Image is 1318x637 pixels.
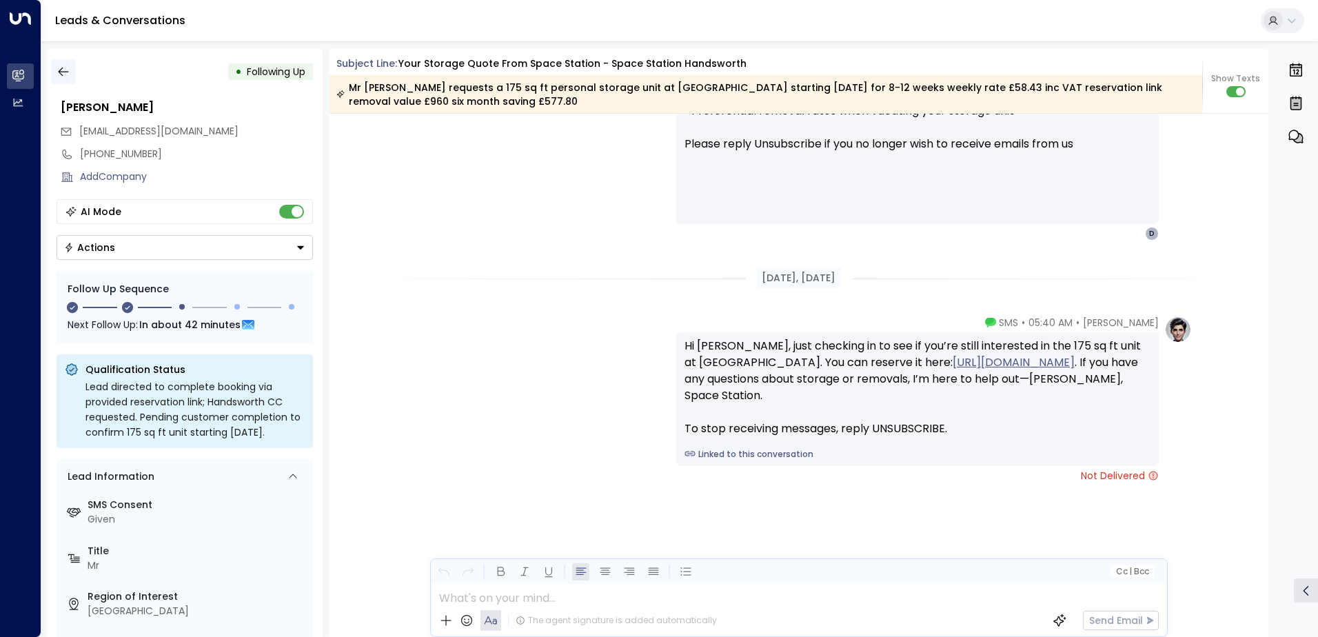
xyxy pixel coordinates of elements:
label: SMS Consent [88,498,307,512]
span: Show Texts [1211,72,1260,85]
span: [EMAIL_ADDRESS][DOMAIN_NAME] [79,124,239,138]
div: The agent signature is added automatically [516,614,717,627]
span: SMS [999,316,1018,330]
span: 05:40 AM [1028,316,1073,330]
span: [PERSON_NAME] [1083,316,1159,330]
span: Not Delivered [1081,469,1159,483]
a: Leads & Conversations [55,12,185,28]
div: [PERSON_NAME] [61,99,313,116]
button: Actions [57,235,313,260]
div: Lead directed to complete booking via provided reservation link; Handsworth CC requested. Pending... [85,379,305,440]
div: Actions [64,241,115,254]
div: Given [88,512,307,527]
img: profile-logo.png [1164,316,1192,343]
div: Next Follow Up: [68,317,302,332]
label: Title [88,544,307,558]
p: Qualification Status [85,363,305,376]
div: [GEOGRAPHIC_DATA] [88,604,307,618]
span: • [1022,316,1025,330]
div: D [1145,227,1159,241]
span: Cc Bcc [1115,567,1148,576]
a: Linked to this conversation [685,448,1150,461]
div: Your storage quote from Space Station - Space Station Handsworth [398,57,747,71]
div: [PHONE_NUMBER] [80,147,313,161]
div: Button group with a nested menu [57,235,313,260]
div: Hi [PERSON_NAME], just checking in to see if you’re still interested in the 175 sq ft unit at [GE... [685,338,1150,437]
div: • [235,59,242,84]
button: Cc|Bcc [1110,565,1154,578]
span: Following Up [247,65,305,79]
div: Follow Up Sequence [68,282,302,296]
label: Region of Interest [88,589,307,604]
a: [URL][DOMAIN_NAME] [953,354,1075,371]
div: AddCompany [80,170,313,184]
span: Subject Line: [336,57,397,70]
div: AI Mode [81,205,121,219]
span: In about 42 minutes [139,317,241,332]
button: Redo [459,563,476,580]
div: [DATE], [DATE] [756,268,841,288]
div: Mr [PERSON_NAME] requests a 175 sq ft personal storage unit at [GEOGRAPHIC_DATA] starting [DATE] ... [336,81,1195,108]
button: Undo [435,563,452,580]
span: devsingh@outlook.com [79,124,239,139]
div: Lead Information [63,469,154,484]
div: Mr [88,558,307,573]
span: • [1076,316,1079,330]
span: | [1129,567,1132,576]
